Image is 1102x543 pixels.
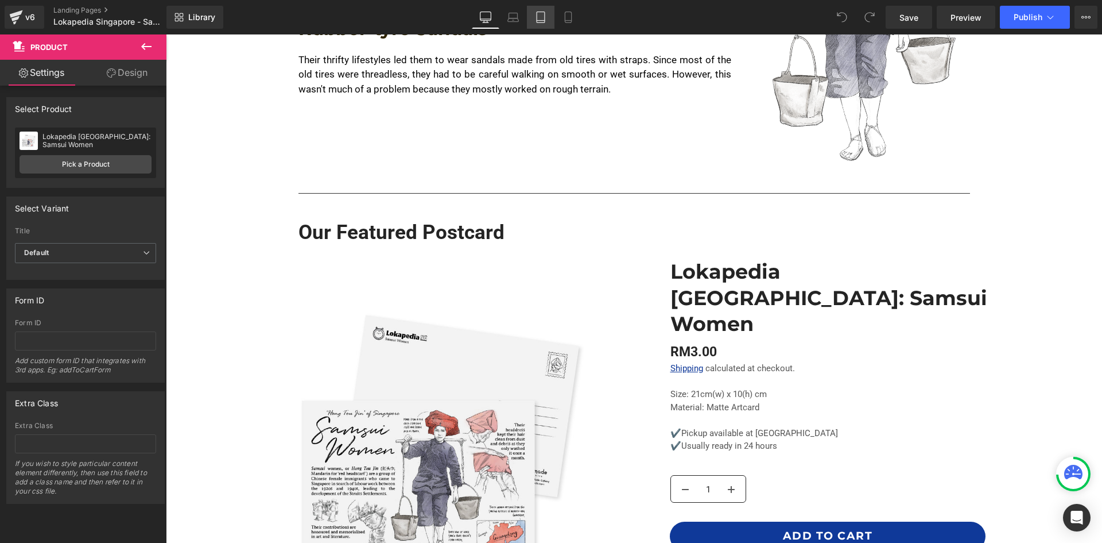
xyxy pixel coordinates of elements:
[133,18,565,63] p: Their thrifty lifestyles led them to wear sandals made from old tires with straps. Since most of ...
[950,11,981,24] span: Preview
[858,6,881,29] button: Redo
[540,329,629,339] span: calculated at checkout.
[24,248,49,257] b: Default
[554,6,582,29] a: Mobile
[15,98,72,114] div: Select Product
[937,6,995,29] a: Preview
[617,495,707,508] span: ADD TO CART
[5,6,44,29] a: v6
[1014,13,1042,22] span: Publish
[505,367,847,380] p: Material: Matte Artcard
[15,319,156,327] div: Form ID
[30,43,68,52] span: Product
[505,224,847,306] a: Lokapedia [GEOGRAPHIC_DATA]: Samsui Women
[15,392,58,408] div: Extra Class
[504,487,820,517] button: ADD TO CART
[505,308,551,328] span: RM3.00
[15,289,44,305] div: Form ID
[505,329,537,339] a: Shipping
[15,356,156,382] div: Add custom form ID that integrates with 3rd apps. Eg: addToCartForm
[53,6,185,15] a: Landing Pages
[1000,6,1070,29] button: Publish
[15,422,156,430] div: Extra Class
[23,10,37,25] div: v6
[505,392,847,406] p: ✔️Pickup available at [GEOGRAPHIC_DATA]
[527,6,554,29] a: Tablet
[42,133,152,149] div: Lokapedia [GEOGRAPHIC_DATA]: Samsui Women
[1063,504,1091,532] div: Open Intercom Messenger
[472,6,499,29] a: Desktop
[188,12,215,22] span: Library
[15,227,156,238] label: Title
[86,60,169,86] a: Design
[15,459,156,503] div: If you wish to style particular content element differently, then use this field to add a class n...
[899,11,918,24] span: Save
[20,155,152,174] a: Pick a Product
[505,353,847,367] p: Size: 21cm(w) x 10(h) cm
[505,405,847,418] p: ✔️Usually ready in 24 hours
[53,17,164,26] span: Lokapedia Singapore - Samsui Women
[166,6,223,29] a: New Library
[831,6,853,29] button: Undo
[20,132,38,150] img: pImage
[1074,6,1097,29] button: More
[15,197,69,213] div: Select Variant
[499,6,527,29] a: Laptop
[133,186,339,210] span: Our Featured Postcard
